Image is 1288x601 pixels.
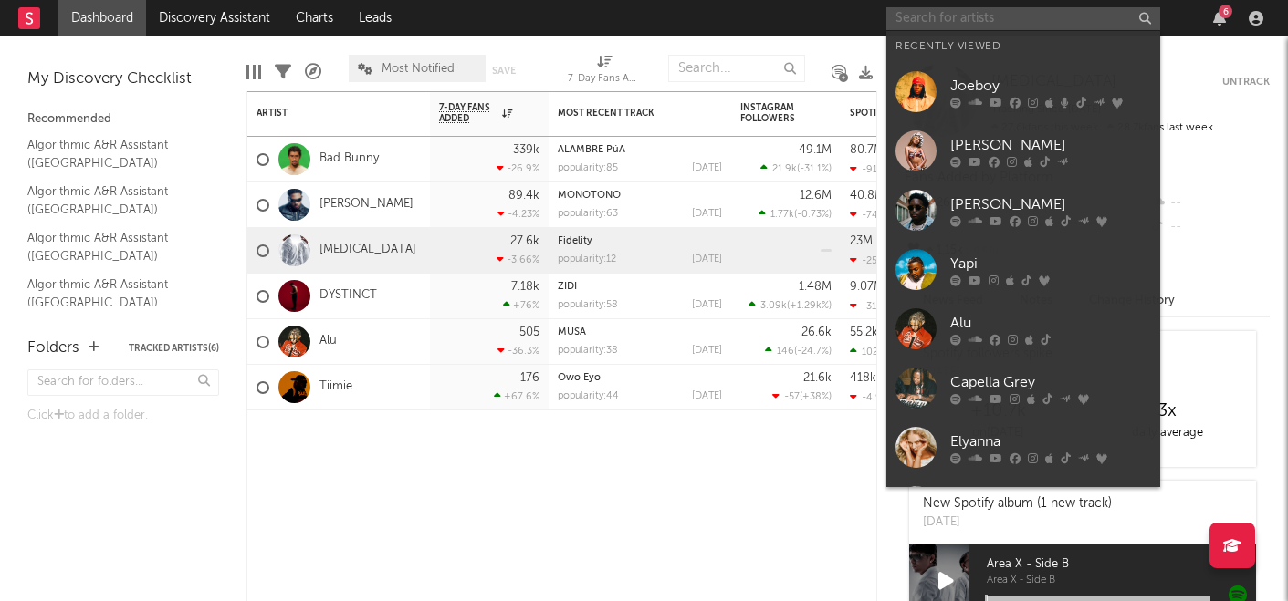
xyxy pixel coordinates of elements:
[886,358,1160,418] a: Capella Grey
[1083,422,1251,444] div: daily average
[886,299,1160,358] a: Alu
[558,282,722,292] div: ZIDI
[508,190,539,202] div: 89.4k
[692,163,722,173] div: [DATE]
[558,282,577,292] a: ZIDI
[886,62,1160,121] a: Joeboy
[802,392,829,402] span: +38 %
[950,75,1151,97] div: Joeboy
[1148,192,1270,215] div: --
[382,63,455,75] span: Most Notified
[950,430,1151,452] div: Elyanna
[799,281,832,293] div: 1.48M
[558,209,618,219] div: popularity: 63
[439,102,497,124] span: 7-Day Fans Added
[923,494,1112,513] div: New Spotify album (1 new track)
[1083,400,1251,422] div: 3 x
[772,390,832,402] div: ( )
[27,181,201,219] a: Algorithmic A&R Assistant ([GEOGRAPHIC_DATA])
[692,209,722,219] div: [DATE]
[492,66,516,76] button: Save
[850,391,893,403] div: -4.93k
[558,145,625,155] a: ALAMBRE PúA
[558,145,722,155] div: ALAMBRE PúA
[568,46,641,98] div: 7-Day Fans Added (7-Day Fans Added)
[520,372,539,384] div: 176
[27,337,79,359] div: Folders
[503,299,539,311] div: +76 %
[765,345,832,357] div: ( )
[511,281,539,293] div: 7.18k
[692,254,722,264] div: [DATE]
[886,418,1160,477] a: Elyanna
[558,191,621,201] a: MONÓTONO
[319,288,377,304] a: DYSTINCT
[800,164,829,174] span: -31.1 %
[760,301,787,311] span: 3.09k
[987,554,1256,575] span: Area X - Side B
[895,36,1151,57] div: Recently Viewed
[777,347,794,357] span: 146
[850,372,876,384] div: 418k
[1222,73,1270,91] button: Untrack
[923,513,1112,532] div: [DATE]
[275,46,291,98] div: Filters
[497,208,539,220] div: -4.23 %
[494,390,539,402] div: +67.6 %
[850,300,888,312] div: -316k
[784,392,800,402] span: -57
[886,477,1160,536] a: Seanizzle
[772,164,797,174] span: 21.9k
[27,228,201,265] a: Algorithmic A&R Assistant ([GEOGRAPHIC_DATA])
[950,312,1151,334] div: Alu
[799,144,832,156] div: 49.1M
[886,121,1160,181] a: [PERSON_NAME]
[987,575,1256,586] span: Area X - Side B
[850,209,889,221] div: -743k
[319,197,414,212] a: [PERSON_NAME]
[886,7,1160,30] input: Search for artists
[558,236,722,246] div: Fidelity
[950,193,1151,215] div: [PERSON_NAME]
[558,346,618,356] div: popularity: 38
[497,162,539,174] div: -26.9 %
[759,208,832,220] div: ( )
[558,327,586,337] a: MUSA
[692,346,722,356] div: [DATE]
[668,55,805,82] input: Search...
[850,326,878,338] div: 55.2k
[513,144,539,156] div: 339k
[319,334,337,349] a: Alu
[27,135,201,172] a: Algorithmic A&R Assistant ([GEOGRAPHIC_DATA])
[950,371,1151,393] div: Capella Grey
[558,300,618,310] div: popularity: 58
[749,299,832,311] div: ( )
[886,240,1160,299] a: Yapi
[850,281,884,293] div: 9.07M
[800,190,832,202] div: 12.6M
[950,253,1151,275] div: Yapi
[797,347,829,357] span: -24.7 %
[558,191,722,201] div: MONÓTONO
[797,210,829,220] span: -0.73 %
[558,163,618,173] div: popularity: 85
[27,109,219,130] div: Recommended
[558,108,695,119] div: Most Recent Track
[850,190,885,202] div: 40.8M
[1148,215,1270,239] div: --
[129,344,219,353] button: Tracked Artists(6)
[319,379,352,395] a: Tiimie
[558,373,601,383] a: Owo Eyo
[740,102,804,124] div: Instagram Followers
[850,144,884,156] div: 80.7M
[790,301,829,311] span: +1.29k %
[850,108,987,119] div: Spotify Monthly Listeners
[770,210,794,220] span: 1.77k
[558,327,722,337] div: MUSA
[801,326,832,338] div: 26.6k
[558,236,592,246] a: Fidelity
[305,46,321,98] div: A&R Pipeline
[692,391,722,401] div: [DATE]
[319,243,416,258] a: [MEDICAL_DATA]
[558,254,616,264] div: popularity: 12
